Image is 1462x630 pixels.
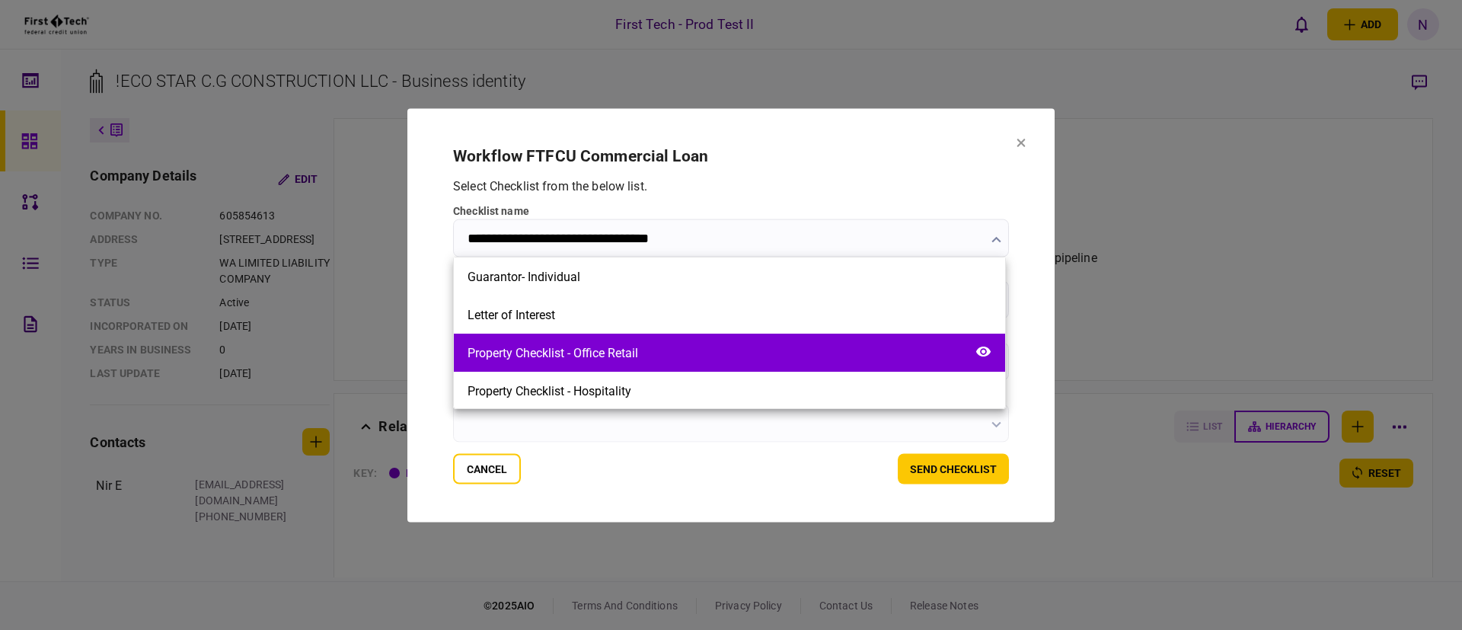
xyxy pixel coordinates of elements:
div: Property Checklist - Office Retail [468,346,638,360]
button: Guarantor- Individualnameupload typeE-Sign ConsentEditable PDFIdentificationSimple upload [454,257,1005,296]
div: Guarantor- Individual [468,270,580,284]
button: Property Checklist - Hospitality [454,372,1005,410]
button: Property Checklist - Office Retailnameupload type [454,334,1005,372]
button: Letter of Interestnameupload typeE-Sign ConsentEditable PDF [454,296,1005,334]
div: Property Checklist - Hospitality [468,384,631,398]
div: Letter of Interest [468,308,555,322]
